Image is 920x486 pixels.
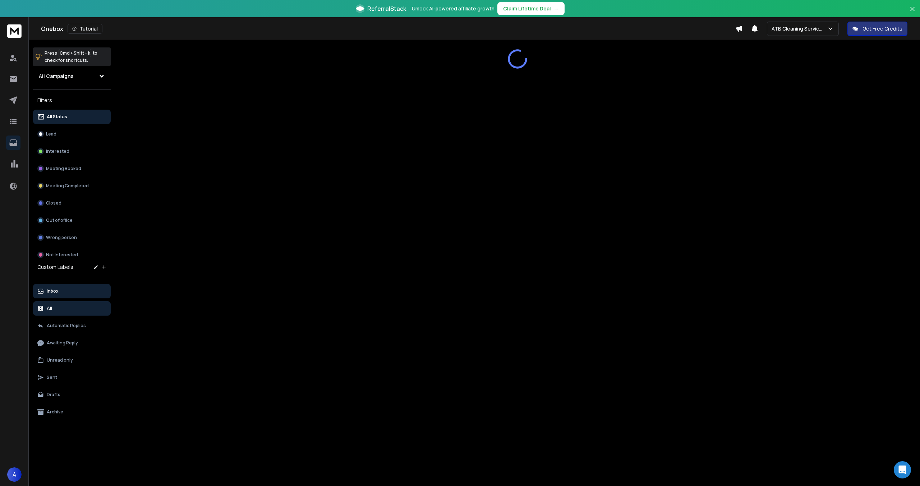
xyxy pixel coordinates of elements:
[46,217,73,223] p: Out of office
[39,73,74,80] h1: All Campaigns
[894,461,911,478] div: Open Intercom Messenger
[47,288,59,294] p: Inbox
[33,196,111,210] button: Closed
[46,166,81,171] p: Meeting Booked
[41,24,735,34] div: Onebox
[847,22,907,36] button: Get Free Credits
[46,252,78,258] p: Not Interested
[33,301,111,316] button: All
[46,183,89,189] p: Meeting Completed
[46,148,69,154] p: Interested
[47,340,78,346] p: Awaiting Reply
[33,370,111,385] button: Sent
[772,25,827,32] p: ATB Cleaning Services
[33,336,111,350] button: Awaiting Reply
[7,467,22,482] button: A
[45,50,97,64] p: Press to check for shortcuts.
[412,5,494,12] p: Unlock AI-powered affiliate growth
[33,353,111,367] button: Unread only
[33,230,111,245] button: Wrong person
[47,306,52,311] p: All
[37,263,73,271] h3: Custom Labels
[33,69,111,83] button: All Campaigns
[33,144,111,159] button: Interested
[47,323,86,329] p: Automatic Replies
[33,405,111,419] button: Archive
[46,200,61,206] p: Closed
[59,49,91,57] span: Cmd + Shift + k
[367,4,406,13] span: ReferralStack
[497,2,565,15] button: Claim Lifetime Deal→
[908,4,917,22] button: Close banner
[47,392,60,398] p: Drafts
[68,24,102,34] button: Tutorial
[46,235,77,240] p: Wrong person
[33,284,111,298] button: Inbox
[46,131,56,137] p: Lead
[47,375,57,380] p: Sent
[554,5,559,12] span: →
[33,213,111,228] button: Out of office
[33,95,111,105] h3: Filters
[33,248,111,262] button: Not Interested
[33,127,111,141] button: Lead
[33,110,111,124] button: All Status
[47,409,63,415] p: Archive
[33,388,111,402] button: Drafts
[33,161,111,176] button: Meeting Booked
[33,318,111,333] button: Automatic Replies
[47,114,67,120] p: All Status
[47,357,73,363] p: Unread only
[862,25,902,32] p: Get Free Credits
[33,179,111,193] button: Meeting Completed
